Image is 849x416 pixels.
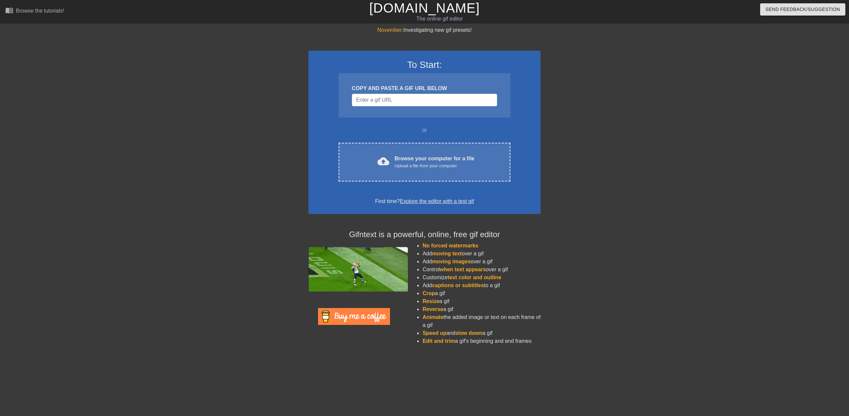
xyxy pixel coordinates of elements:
[352,94,497,106] input: Username
[308,230,541,239] h4: Gifntext is a powerful, online, free gif editor
[423,266,541,274] li: Control over a gif
[455,330,483,336] span: slow down
[318,308,390,325] img: Buy Me A Coffee
[440,267,486,272] span: when text appears
[400,198,474,204] a: Explore the editor with a test gif
[377,155,389,167] span: cloud_upload
[423,313,541,329] li: the added image or text on each frame of a gif
[423,298,439,304] span: Resize
[423,306,443,312] span: Reverse
[423,289,541,297] li: a gif
[395,163,475,169] div: Upload a file from your computer
[395,155,475,169] div: Browse your computer for a file
[423,290,435,296] span: Crop
[352,84,497,92] div: COPY AND PASTE A GIF URL BELOW
[286,15,593,23] div: The online gif editor
[308,247,408,291] img: football_small.gif
[423,330,446,336] span: Speed up
[760,3,845,16] button: Send Feedback/Suggestion
[423,274,541,282] li: Customize
[423,297,541,305] li: a gif
[423,329,541,337] li: and a gif
[5,6,64,17] a: Browse the tutorials!
[423,282,541,289] li: Add to a gif
[423,314,443,320] span: Animate
[308,26,541,34] div: Investigating new gif presets!
[423,305,541,313] li: a gif
[317,197,532,205] div: First time?
[423,258,541,266] li: Add over a gif
[16,8,64,14] div: Browse the tutorials!
[326,126,523,134] div: or
[5,6,13,14] span: menu_book
[317,59,532,71] h3: To Start:
[765,5,840,14] span: Send Feedback/Suggestion
[423,337,541,345] li: a gif's beginning and end frames
[423,243,478,248] span: No forced watermarks
[377,27,403,33] span: November:
[423,338,455,344] span: Edit and trim
[432,259,471,264] span: moving images
[432,283,484,288] span: captions or subtitles
[448,275,501,280] span: text color and outline
[432,251,462,256] span: moving text
[423,250,541,258] li: Add over a gif
[369,1,480,15] a: [DOMAIN_NAME]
